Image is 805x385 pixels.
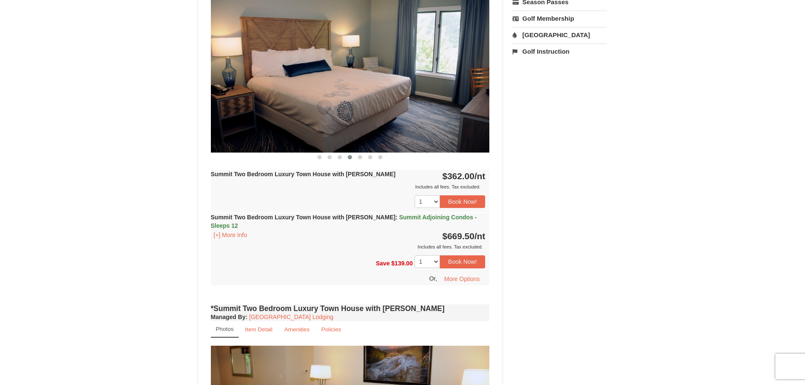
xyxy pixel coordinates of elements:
strong: $362.00 [442,171,486,181]
small: Photos [216,326,234,332]
strong: Summit Two Bedroom Luxury Town House with [PERSON_NAME] [211,171,396,177]
small: Policies [321,326,341,333]
a: Photos [211,321,239,338]
button: Book Now! [440,255,486,268]
span: $669.50 [442,231,475,241]
span: /nt [475,231,486,241]
span: Managed By [211,314,246,320]
a: Golf Membership [513,11,607,26]
span: : [396,214,398,221]
span: $139.00 [391,260,413,267]
div: Includes all fees. Tax excluded. [211,243,486,251]
button: Book Now! [440,195,486,208]
a: Amenities [279,321,315,338]
span: /nt [475,171,486,181]
small: Amenities [284,326,310,333]
a: [GEOGRAPHIC_DATA] [513,27,607,43]
button: [+] More Info [211,230,250,240]
a: Golf Instruction [513,44,607,59]
a: Policies [316,321,347,338]
span: Save [376,260,390,267]
a: [GEOGRAPHIC_DATA] Lodging [249,314,333,320]
button: More Options [439,273,485,285]
span: Or, [429,275,437,281]
a: Item Detail [240,321,278,338]
strong: Summit Two Bedroom Luxury Town House with [PERSON_NAME] [211,214,477,229]
small: Item Detail [245,326,273,333]
h4: *Summit Two Bedroom Luxury Town House with [PERSON_NAME] [211,304,490,313]
strong: : [211,314,248,320]
div: Includes all fees. Tax excluded. [211,183,486,191]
